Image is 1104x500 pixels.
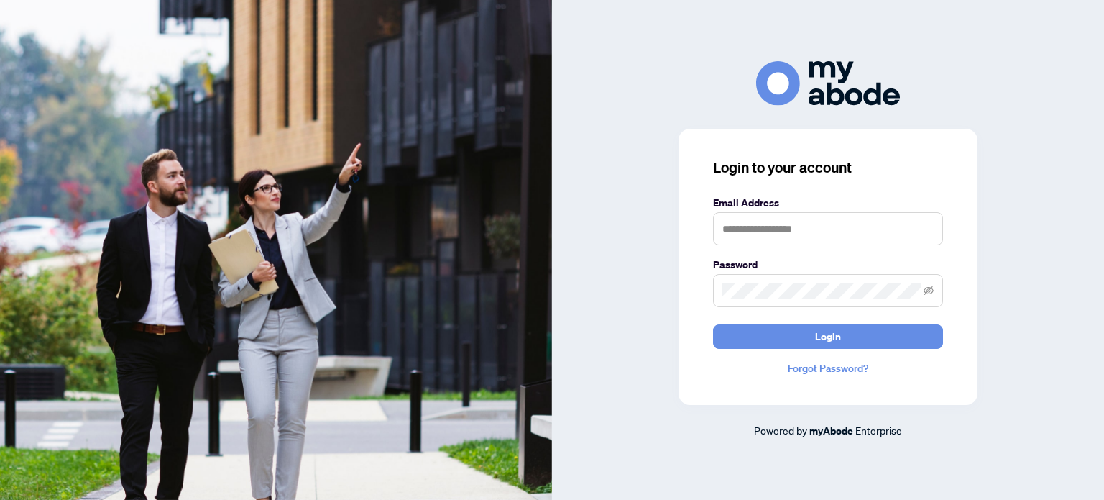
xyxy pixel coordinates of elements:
[754,424,807,437] span: Powered by
[809,423,853,439] a: myAbode
[855,424,902,437] span: Enterprise
[713,257,943,273] label: Password
[815,325,841,348] span: Login
[713,158,943,178] h3: Login to your account
[713,324,943,349] button: Login
[924,286,934,296] span: eye-invisible
[756,61,900,105] img: ma-logo
[713,195,943,211] label: Email Address
[713,360,943,376] a: Forgot Password?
